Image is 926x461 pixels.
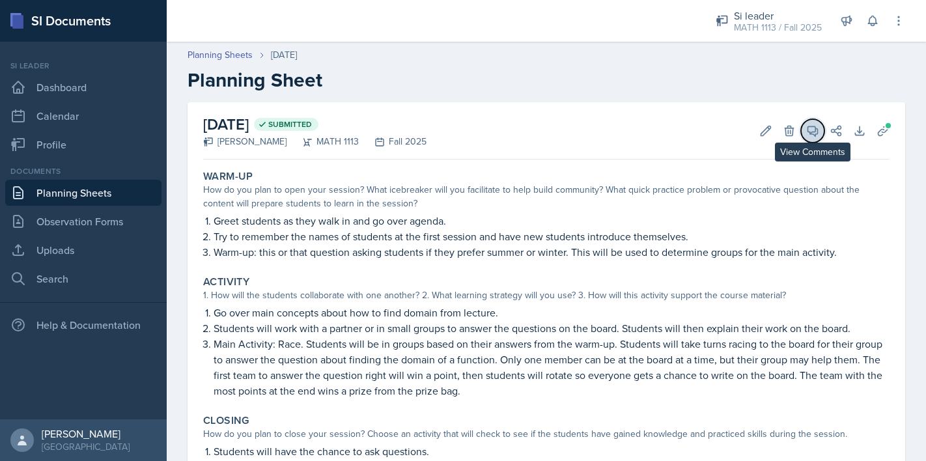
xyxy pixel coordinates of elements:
[214,244,890,260] p: Warm-up: this or that question asking students if they prefer summer or winter. This will be used...
[5,103,161,129] a: Calendar
[5,60,161,72] div: Si leader
[359,135,427,148] div: Fall 2025
[188,48,253,62] a: Planning Sheets
[5,165,161,177] div: Documents
[734,21,822,35] div: MATH 1113 / Fall 2025
[5,132,161,158] a: Profile
[42,440,130,453] div: [GEOGRAPHIC_DATA]
[5,266,161,292] a: Search
[734,8,822,23] div: Si leader
[188,68,905,92] h2: Planning Sheet
[214,213,890,229] p: Greet students as they walk in and go over agenda.
[42,427,130,440] div: [PERSON_NAME]
[203,113,427,136] h2: [DATE]
[214,443,890,459] p: Students will have the chance to ask questions.
[268,119,312,130] span: Submitted
[203,170,253,183] label: Warm-Up
[203,288,890,302] div: 1. How will the students collaborate with one another? 2. What learning strategy will you use? 3....
[203,427,890,441] div: How do you plan to close your session? Choose an activity that will check to see if the students ...
[203,183,890,210] div: How do you plan to open your session? What icebreaker will you facilitate to help build community...
[203,135,287,148] div: [PERSON_NAME]
[5,237,161,263] a: Uploads
[5,208,161,234] a: Observation Forms
[214,229,890,244] p: Try to remember the names of students at the first session and have new students introduce themse...
[214,305,890,320] p: Go over main concepts about how to find domain from lecture.
[801,119,824,143] button: View Comments
[271,48,297,62] div: [DATE]
[5,74,161,100] a: Dashboard
[5,312,161,338] div: Help & Documentation
[287,135,359,148] div: MATH 1113
[5,180,161,206] a: Planning Sheets
[214,320,890,336] p: Students will work with a partner or in small groups to answer the questions on the board. Studen...
[203,275,249,288] label: Activity
[214,336,890,398] p: Main Activity: Race. Students will be in groups based on their answers from the warm-up. Students...
[203,414,249,427] label: Closing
